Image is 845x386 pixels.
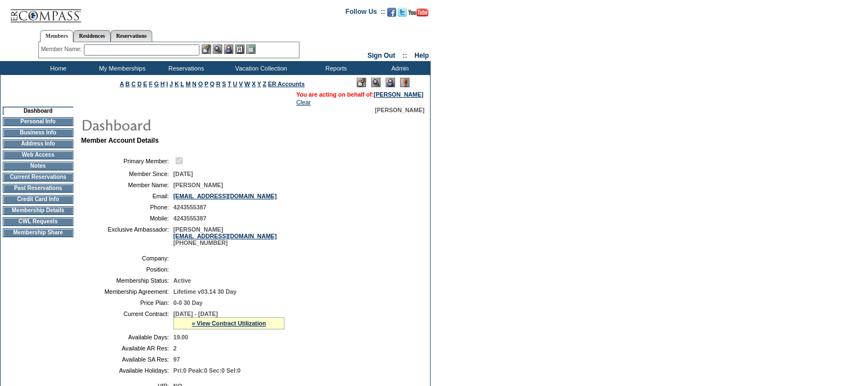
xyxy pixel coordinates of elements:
img: Reservations [235,44,244,54]
td: Vacation Collection [217,61,303,75]
td: Member Name: [86,182,169,188]
img: Impersonate [224,44,233,54]
img: Edit Mode [357,78,366,87]
img: Impersonate [386,78,395,87]
a: Y [257,81,261,87]
td: Primary Member: [86,156,169,166]
a: K [174,81,179,87]
td: Dashboard [3,107,73,115]
td: Company: [86,255,169,262]
td: Position: [86,266,169,273]
td: Personal Info [3,117,73,126]
a: C [131,81,136,87]
a: H [161,81,165,87]
span: You are acting on behalf of: [296,91,423,98]
a: ER Accounts [268,81,304,87]
td: Available SA Res: [86,356,169,363]
a: [PERSON_NAME] [374,91,423,98]
td: Available Days: [86,334,169,340]
td: Member Since: [86,171,169,177]
img: b_calculator.gif [246,44,256,54]
td: Mobile: [86,215,169,222]
a: V [239,81,243,87]
td: Credit Card Info [3,195,73,204]
span: Active [173,277,191,284]
a: G [154,81,158,87]
a: R [216,81,221,87]
td: Membership Status: [86,277,169,284]
div: Member Name: [41,44,84,54]
td: Available Holidays: [86,367,169,374]
a: E [143,81,147,87]
td: Membership Agreement: [86,288,169,295]
a: Residences [73,30,111,42]
img: Become our fan on Facebook [387,8,396,17]
td: Past Reservations [3,184,73,193]
a: S [222,81,226,87]
img: View Mode [371,78,381,87]
td: Admin [367,61,431,75]
span: 4243555387 [173,215,206,222]
a: L [181,81,184,87]
a: O [198,81,203,87]
td: Notes [3,162,73,171]
td: Current Reservations [3,173,73,182]
a: J [169,81,173,87]
td: Home [25,61,89,75]
td: Address Info [3,139,73,148]
td: CWL Requests [3,217,73,226]
td: Follow Us :: [346,7,385,20]
span: Pri:0 Peak:0 Sec:0 Sel:0 [173,367,241,374]
span: [DATE] - [DATE] [173,310,218,317]
a: B [126,81,130,87]
span: [PERSON_NAME] [173,182,223,188]
a: » View Contract Utilization [192,320,266,327]
a: Sign Out [367,52,395,59]
span: :: [403,52,407,59]
a: T [228,81,232,87]
td: Web Access [3,151,73,159]
td: Phone: [86,204,169,210]
td: Available AR Res: [86,345,169,352]
a: Reservations [111,30,152,42]
b: Member Account Details [81,137,159,144]
span: Lifetime v03.14 30 Day [173,288,237,295]
td: Current Contract: [86,310,169,329]
a: U [233,81,237,87]
a: Clear [296,99,311,106]
td: Reports [303,61,367,75]
td: Reservations [153,61,217,75]
a: Q [210,81,214,87]
a: P [204,81,208,87]
img: b_edit.gif [202,44,211,54]
span: 4243555387 [173,204,206,210]
td: Membership Share [3,228,73,237]
span: [PERSON_NAME] [375,107,424,113]
a: Become our fan on Facebook [387,11,396,18]
td: Membership Details [3,206,73,215]
a: [EMAIL_ADDRESS][DOMAIN_NAME] [173,233,277,239]
a: N [192,81,197,87]
span: 19.00 [173,334,188,340]
span: [DATE] [173,171,193,177]
a: A [120,81,124,87]
td: Business Info [3,128,73,137]
span: [PERSON_NAME] [PHONE_NUMBER] [173,226,277,246]
span: 0-0 30 Day [173,299,203,306]
a: Subscribe to our YouTube Channel [408,11,428,18]
a: Members [40,30,74,42]
a: [EMAIL_ADDRESS][DOMAIN_NAME] [173,193,277,199]
td: Exclusive Ambassador: [86,226,169,246]
img: Subscribe to our YouTube Channel [408,8,428,17]
img: View [213,44,222,54]
td: Price Plan: [86,299,169,306]
a: F [149,81,153,87]
span: 97 [173,356,180,363]
a: I [166,81,168,87]
a: M [186,81,191,87]
img: Follow us on Twitter [398,8,407,17]
span: 2 [173,345,177,352]
a: X [252,81,256,87]
a: D [137,81,142,87]
a: Follow us on Twitter [398,11,407,18]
